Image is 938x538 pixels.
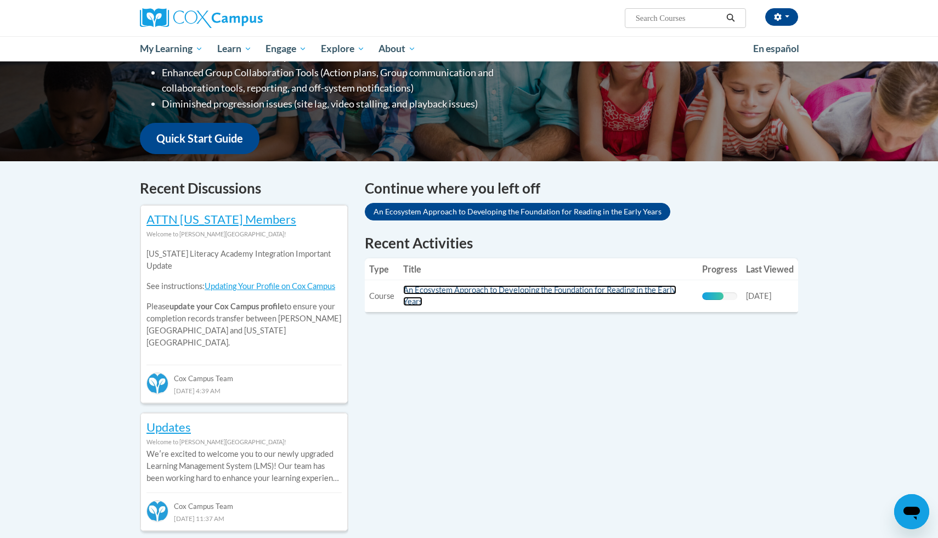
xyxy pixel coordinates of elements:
b: update your Cox Campus profile [169,302,284,311]
div: Welcome to [PERSON_NAME][GEOGRAPHIC_DATA]! [146,228,342,240]
th: Title [399,258,698,280]
h4: Continue where you left off [365,178,798,199]
li: Diminished progression issues (site lag, video stalling, and playback issues) [162,96,538,112]
span: Explore [321,42,365,55]
a: An Ecosystem Approach to Developing the Foundation for Reading in the Early Years [365,203,670,220]
h4: Recent Discussions [140,178,348,199]
li: Enhanced Group Collaboration Tools (Action plans, Group communication and collaboration tools, re... [162,65,538,97]
p: Weʹre excited to welcome you to our newly upgraded Learning Management System (LMS)! Our team has... [146,448,342,484]
a: Learn [210,36,259,61]
button: Account Settings [765,8,798,26]
input: Search Courses [635,12,722,25]
a: Updating Your Profile on Cox Campus [205,281,335,291]
img: Cox Campus Team [146,500,168,522]
a: ATTN [US_STATE] Members [146,212,296,226]
div: Welcome to [PERSON_NAME][GEOGRAPHIC_DATA]! [146,436,342,448]
a: About [372,36,423,61]
div: Cox Campus Team [146,365,342,384]
span: [DATE] [746,291,771,301]
span: Course [369,291,394,301]
a: Explore [314,36,372,61]
a: An Ecosystem Approach to Developing the Foundation for Reading in the Early Years [403,285,676,306]
div: Cox Campus Team [146,492,342,512]
div: Progress, % [702,292,724,300]
a: Engage [258,36,314,61]
div: [DATE] 4:39 AM [146,384,342,397]
a: Cox Campus [140,8,348,28]
button: Search [722,12,739,25]
span: Learn [217,42,252,55]
div: [DATE] 11:37 AM [146,512,342,524]
a: En español [746,37,806,60]
a: My Learning [133,36,210,61]
span: About [378,42,416,55]
span: En español [753,43,799,54]
p: [US_STATE] Literacy Academy Integration Important Update [146,248,342,272]
span: My Learning [140,42,203,55]
img: Cox Campus Team [146,372,168,394]
a: Quick Start Guide [140,123,259,154]
th: Progress [698,258,742,280]
span: Engage [265,42,307,55]
div: Please to ensure your completion records transfer between [PERSON_NAME][GEOGRAPHIC_DATA] and [US_... [146,240,342,357]
h1: Recent Activities [365,233,798,253]
a: Updates [146,420,191,434]
iframe: Button to launch messaging window [894,494,929,529]
th: Type [365,258,399,280]
div: Main menu [123,36,815,61]
p: See instructions: [146,280,342,292]
img: Cox Campus [140,8,263,28]
th: Last Viewed [742,258,798,280]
